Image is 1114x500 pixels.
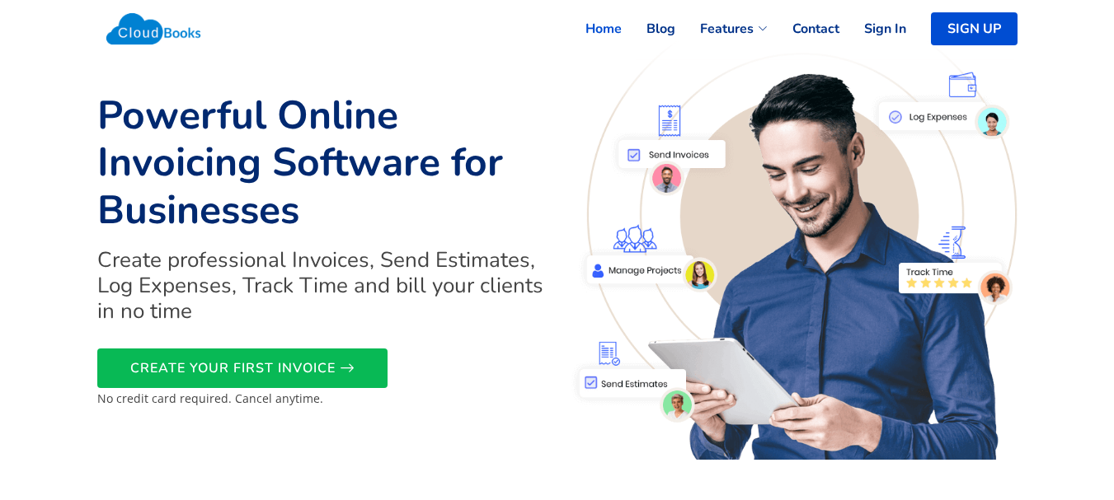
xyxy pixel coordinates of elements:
a: Features [675,11,768,47]
a: SIGN UP [931,12,1018,45]
a: Contact [768,11,839,47]
a: Home [561,11,622,47]
h1: Powerful Online Invoicing Software for Businesses [97,92,548,235]
a: Sign In [839,11,906,47]
small: No credit card required. Cancel anytime. [97,390,323,406]
span: Features [700,19,754,39]
a: Blog [622,11,675,47]
img: Cloudbooks Logo [97,4,210,54]
h2: Create professional Invoices, Send Estimates, Log Expenses, Track Time and bill your clients in n... [97,247,548,325]
a: CREATE YOUR FIRST INVOICE [97,348,388,388]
